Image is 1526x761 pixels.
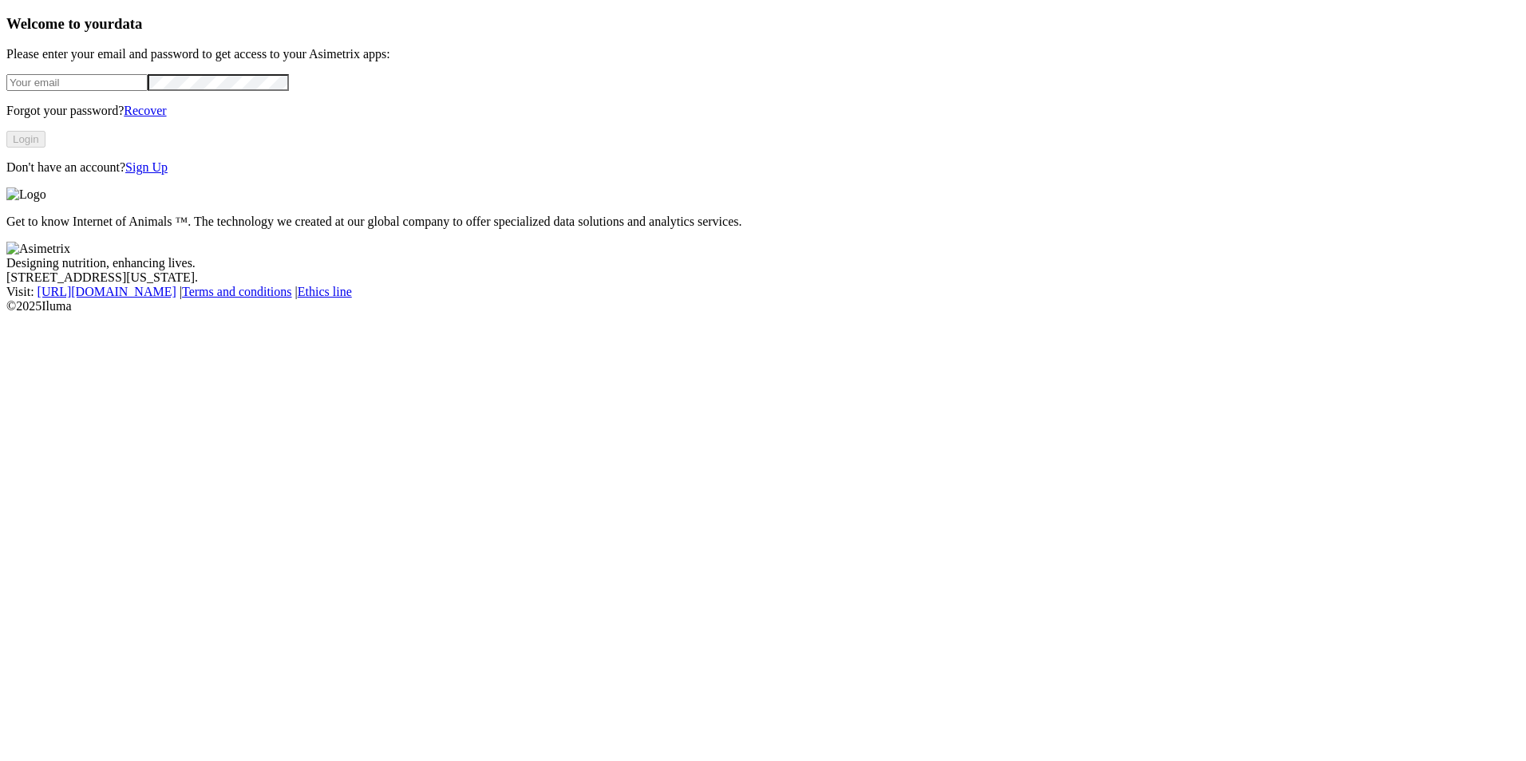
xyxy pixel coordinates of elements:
[6,131,45,148] button: Login
[6,256,1520,270] div: Designing nutrition, enhancing lives.
[6,285,1520,299] div: Visit : | |
[182,285,292,298] a: Terms and conditions
[114,15,142,32] span: data
[38,285,176,298] a: [URL][DOMAIN_NAME]
[6,104,1520,118] p: Forgot your password?
[6,242,70,256] img: Asimetrix
[6,74,148,91] input: Your email
[124,104,166,117] a: Recover
[6,160,1520,175] p: Don't have an account?
[6,47,1520,61] p: Please enter your email and password to get access to your Asimetrix apps:
[6,215,1520,229] p: Get to know Internet of Animals ™. The technology we created at our global company to offer speci...
[6,15,1520,33] h3: Welcome to your
[125,160,168,174] a: Sign Up
[6,270,1520,285] div: [STREET_ADDRESS][US_STATE].
[6,299,1520,313] div: © 2025 Iluma
[6,187,46,202] img: Logo
[298,285,352,298] a: Ethics line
